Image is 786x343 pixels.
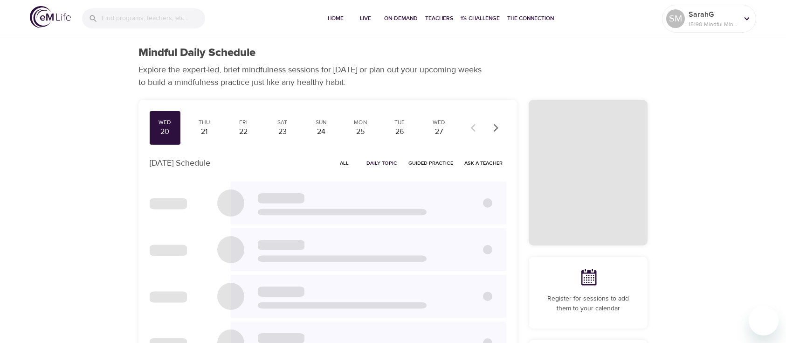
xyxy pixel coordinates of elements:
[666,9,685,28] div: SM
[102,8,205,28] input: Find programs, teachers, etc...
[408,159,453,168] span: Guided Practice
[30,6,71,28] img: logo
[354,14,377,23] span: Live
[507,14,554,23] span: The Connection
[461,14,500,23] span: 1% Challenge
[366,159,397,168] span: Daily Topic
[193,126,216,137] div: 21
[749,306,779,336] iframe: Button to launch messaging window
[329,156,359,170] button: All
[333,159,355,168] span: All
[384,14,418,23] span: On-Demand
[405,156,457,170] button: Guided Practice
[388,126,411,137] div: 26
[427,126,450,137] div: 27
[153,119,177,126] div: Wed
[388,119,411,126] div: Tue
[232,119,255,126] div: Fri
[271,119,294,126] div: Sat
[310,119,333,126] div: Sun
[138,63,488,89] p: Explore the expert-led, brief mindfulness sessions for [DATE] or plan out your upcoming weeks to ...
[461,156,506,170] button: Ask a Teacher
[153,126,177,137] div: 20
[349,126,372,137] div: 25
[232,126,255,137] div: 22
[464,159,503,168] span: Ask a Teacher
[425,14,453,23] span: Teachers
[150,157,210,169] p: [DATE] Schedule
[271,126,294,137] div: 23
[193,119,216,126] div: Thu
[324,14,347,23] span: Home
[540,294,636,314] p: Register for sessions to add them to your calendar
[310,126,333,137] div: 24
[363,156,401,170] button: Daily Topic
[689,9,738,20] p: SarahG
[689,20,738,28] p: 15190 Mindful Minutes
[349,119,372,126] div: Mon
[427,119,450,126] div: Wed
[138,46,255,60] h1: Mindful Daily Schedule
